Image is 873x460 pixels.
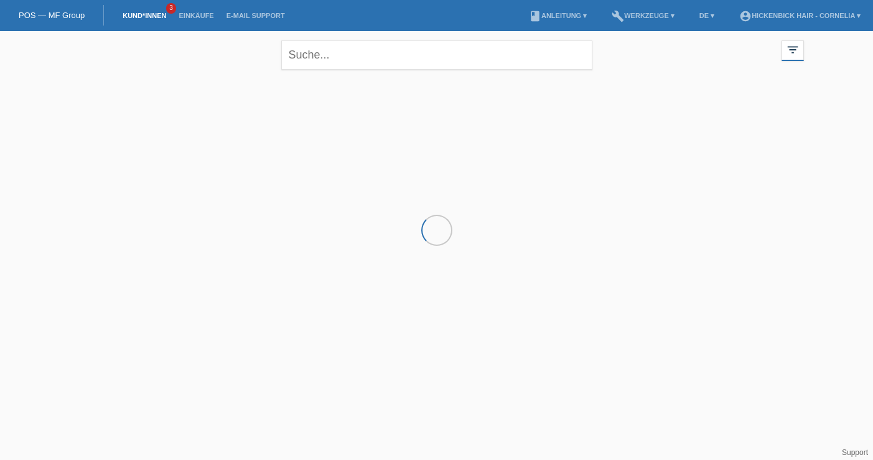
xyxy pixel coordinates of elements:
a: account_circleHickenbick Hair - Cornelia ▾ [733,12,867,19]
a: Einkäufe [172,12,220,19]
a: Support [842,448,868,457]
i: build [612,10,624,22]
i: account_circle [739,10,752,22]
i: filter_list [786,43,800,57]
a: Kund*innen [116,12,172,19]
a: E-Mail Support [220,12,291,19]
a: DE ▾ [693,12,721,19]
input: Suche... [281,40,592,70]
a: buildWerkzeuge ▾ [605,12,681,19]
span: 3 [166,3,176,14]
a: POS — MF Group [19,11,85,20]
i: book [529,10,541,22]
a: bookAnleitung ▾ [523,12,593,19]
